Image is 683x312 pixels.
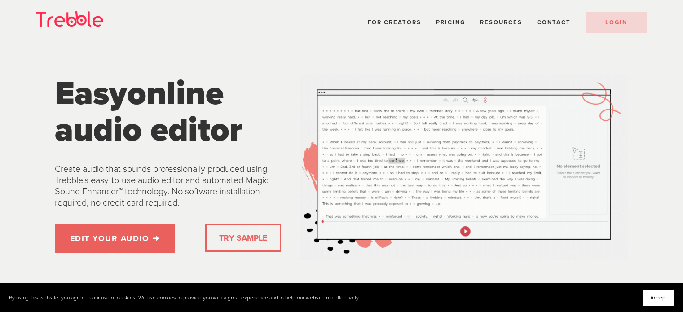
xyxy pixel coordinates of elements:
[36,11,103,27] img: Trebble
[55,164,285,209] p: Create audio that sounds professionally produced using Trebble’s easy-to-use audio editor and aut...
[300,75,628,260] img: Trebble Audio Editor Demo Gif
[586,12,647,33] a: LOGIN
[436,19,465,26] a: Pricing
[55,75,285,149] h1: online audio editor
[368,19,421,26] a: For Creators
[605,19,627,26] span: LOGIN
[650,294,667,301] span: Accept
[55,74,127,114] span: Easy
[537,19,571,26] a: Contact
[55,224,175,253] a: EDIT YOUR AUDIO ➜
[480,19,522,26] span: Resources
[643,290,674,306] button: Accept
[9,294,360,301] p: By using this website, you agree to our use of cookies. We use cookies to provide you with a grea...
[216,229,271,247] a: TRY SAMPLE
